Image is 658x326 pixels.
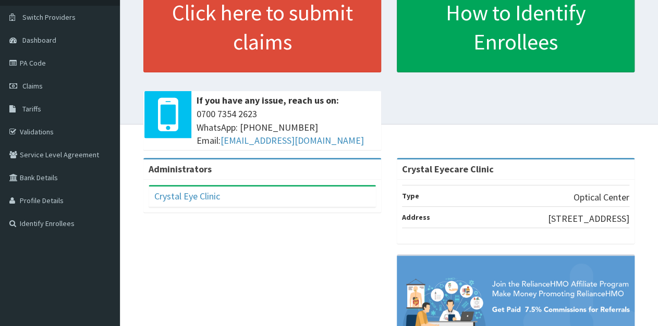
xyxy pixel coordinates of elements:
[22,35,56,45] span: Dashboard
[402,191,419,200] b: Type
[22,81,43,91] span: Claims
[154,190,220,202] a: Crystal Eye Clinic
[149,163,212,175] b: Administrators
[221,134,364,146] a: [EMAIL_ADDRESS][DOMAIN_NAME]
[402,163,494,175] strong: Crystal Eyecare Clinic
[402,212,430,222] b: Address
[197,107,376,147] span: 0700 7354 2623 WhatsApp: [PHONE_NUMBER] Email:
[197,94,339,106] b: If you have any issue, reach us on:
[574,191,629,204] p: Optical Center
[548,212,629,225] p: [STREET_ADDRESS]
[22,104,41,114] span: Tariffs
[22,12,76,22] span: Switch Providers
